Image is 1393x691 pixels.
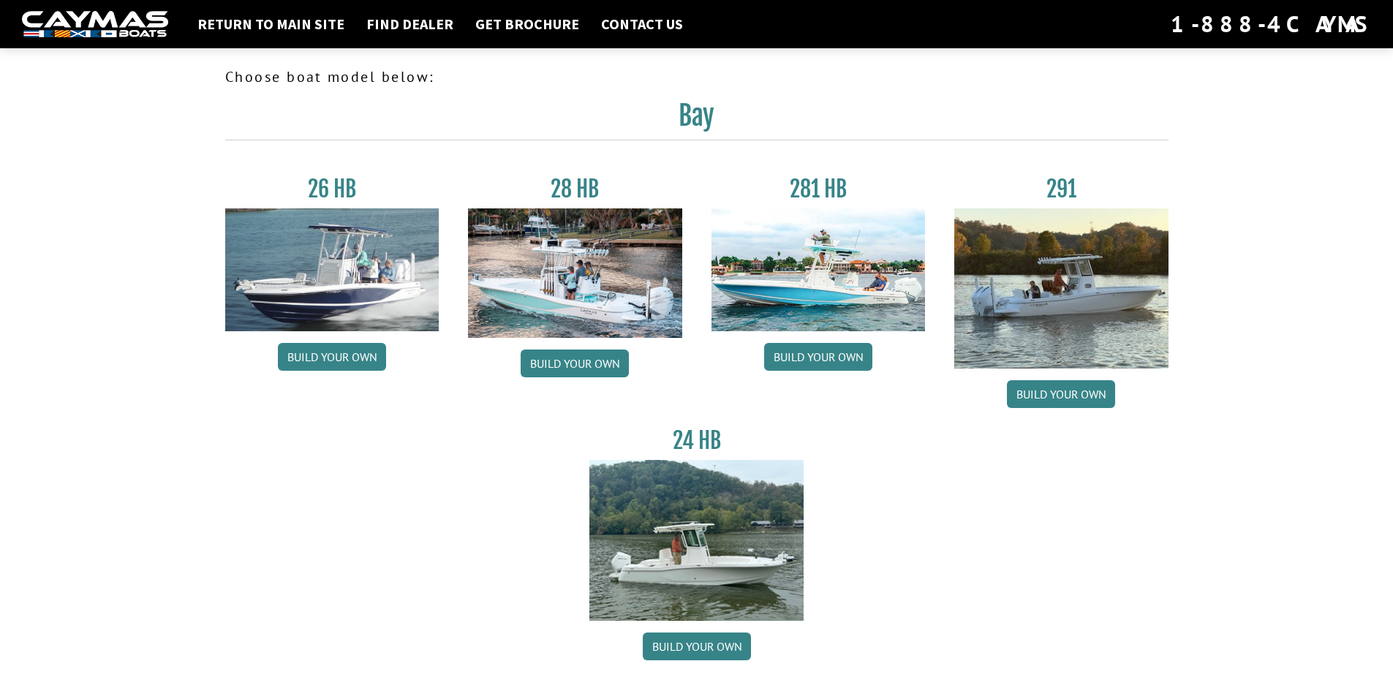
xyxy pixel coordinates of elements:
a: Build your own [521,350,629,377]
a: Build your own [643,633,751,660]
img: 28_hb_thumbnail_for_caymas_connect.jpg [468,208,682,338]
h2: Bay [225,99,1169,140]
a: Return to main site [190,15,352,34]
img: 24_HB_thumbnail.jpg [589,460,804,620]
a: Build your own [278,343,386,371]
a: Build your own [764,343,872,371]
h3: 24 HB [589,427,804,454]
a: Contact Us [594,15,690,34]
img: 28-hb-twin.jpg [711,208,926,331]
a: Build your own [1007,380,1115,408]
div: 1-888-4CAYMAS [1171,8,1371,40]
img: white-logo-c9c8dbefe5ff5ceceb0f0178aa75bf4bb51f6bca0971e226c86eb53dfe498488.png [22,11,168,38]
p: Choose boat model below: [225,66,1169,88]
img: 26_new_photo_resized.jpg [225,208,439,331]
a: Find Dealer [359,15,461,34]
h3: 28 HB [468,175,682,203]
h3: 26 HB [225,175,439,203]
img: 291_Thumbnail.jpg [954,208,1169,369]
h3: 281 HB [711,175,926,203]
a: Get Brochure [468,15,586,34]
h3: 291 [954,175,1169,203]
